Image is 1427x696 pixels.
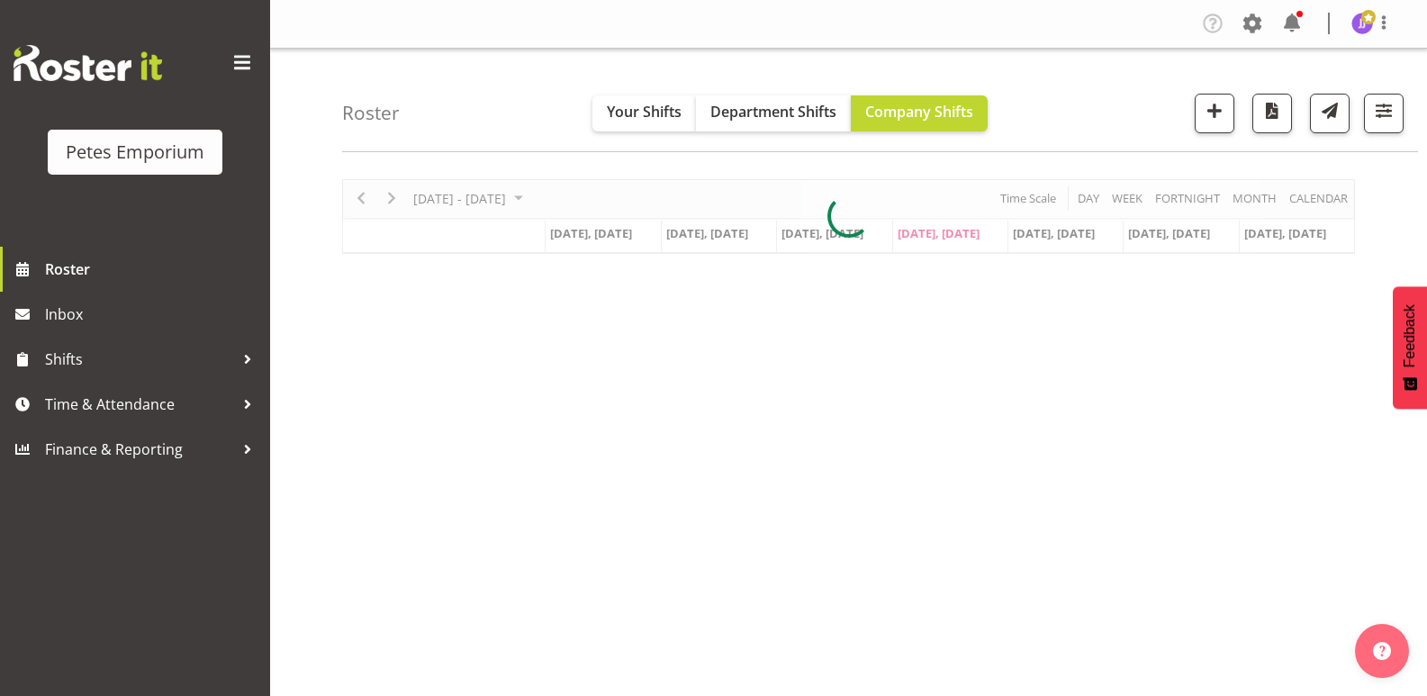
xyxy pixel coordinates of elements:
span: Time & Attendance [45,391,234,418]
img: Rosterit website logo [14,45,162,81]
button: Feedback - Show survey [1393,286,1427,409]
span: Shifts [45,346,234,373]
span: Department Shifts [710,102,836,122]
button: Filter Shifts [1364,94,1404,133]
span: Company Shifts [865,102,973,122]
span: Finance & Reporting [45,436,234,463]
div: Petes Emporium [66,139,204,166]
button: Download a PDF of the roster according to the set date range. [1252,94,1292,133]
button: Your Shifts [592,95,696,131]
h4: Roster [342,103,400,123]
button: Add a new shift [1195,94,1234,133]
span: Feedback [1402,304,1418,367]
button: Department Shifts [696,95,851,131]
span: Roster [45,256,261,283]
span: Your Shifts [607,102,682,122]
span: Inbox [45,301,261,328]
img: help-xxl-2.png [1373,642,1391,660]
button: Company Shifts [851,95,988,131]
button: Send a list of all shifts for the selected filtered period to all rostered employees. [1310,94,1350,133]
img: janelle-jonkers702.jpg [1351,13,1373,34]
